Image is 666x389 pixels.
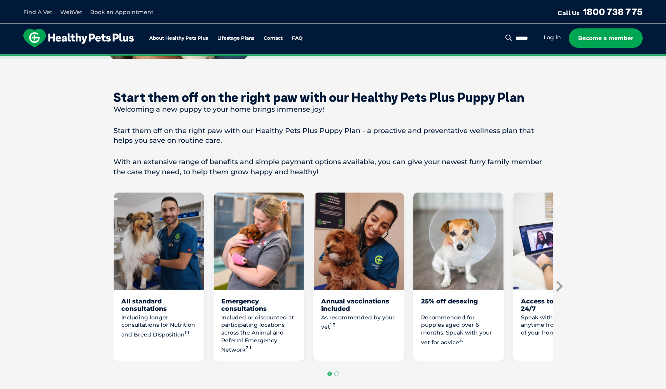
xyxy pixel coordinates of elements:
sup: 3.1 [459,338,465,343]
li: 5 of 8 [513,193,604,361]
sup: 1.1 [185,330,189,335]
button: Next slide [553,280,565,292]
a: Call Us1800 738 775 [558,6,643,18]
div: Access to WebVet 24/7 [521,298,596,312]
li: 1 of 8 [114,193,204,361]
span: Call Us [558,9,580,17]
a: Log in [544,34,561,41]
a: About Healthy Pets Plus [149,36,208,41]
div: Emergency consultations [221,298,296,312]
div: All standard consultations [121,298,196,312]
li: 2 of 8 [213,193,304,361]
a: Book an Appointment [90,9,154,16]
a: Find A Vet [23,9,52,16]
p: Start them off on the right paw with our Healthy Pets Plus Puppy Plan - a proactive and preventat... [114,126,553,145]
li: 3 of 8 [313,193,404,361]
img: hpp-logo [23,29,134,47]
a: Contact [264,36,283,41]
a: FAQ [292,36,302,41]
sup: 2.1 [246,345,251,350]
a: Lifestage Plans [217,36,254,41]
a: WebVet [60,9,82,16]
div: 25% off desexing [421,298,496,312]
li: 4 of 8 [413,193,504,361]
div: Start them off on the right paw with our Healthy Pets Plus Puppy Plan [114,90,553,105]
p: Speak with a qualified vet anytime from the comfort of your home [521,314,596,337]
button: Search [504,34,514,42]
button: Go to page 1 [327,371,332,376]
p: Including longer consultations for Nutrition and Breed Disposition [121,314,196,338]
sup: 1.2 [330,322,336,328]
p: With an extensive range of benefits and simple payment options available, you can give your newes... [114,157,553,177]
div: Annual vaccinations included [321,298,396,312]
p: Welcoming a new puppy to your home brings immense joy! [114,105,553,114]
ul: Select a slide to show [114,370,553,377]
p: Included or discounted at participating locations across the Animal and Referral Emergency Network [221,314,296,354]
a: Become a member [569,28,643,48]
p: As recommended by your vet [321,314,396,331]
button: Go to page 2 [334,371,339,376]
span: Proactive, preventative wellness program designed to keep your pet healthier and happier for longer [188,54,478,61]
p: Recommended for puppies aged over 6 months. Speak with your vet for advice [421,314,496,346]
